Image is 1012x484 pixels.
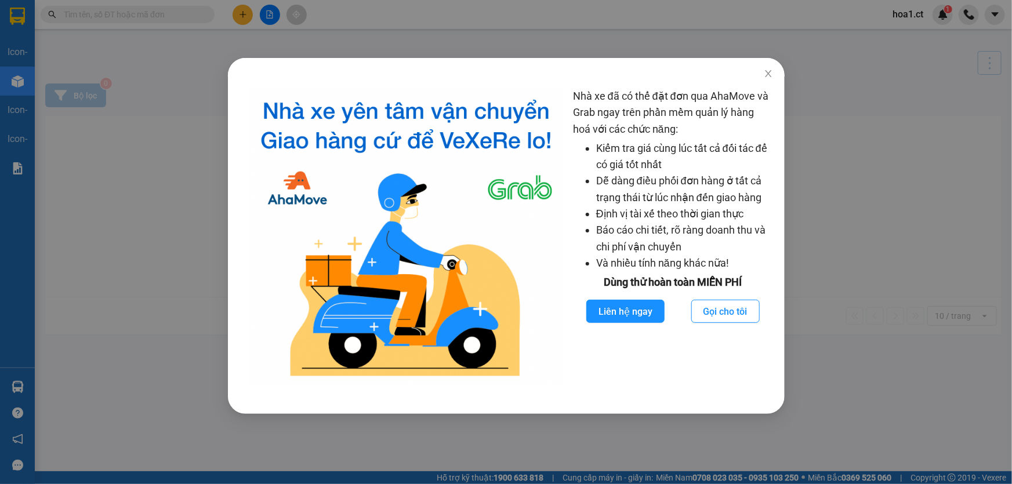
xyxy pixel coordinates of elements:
li: Định vị tài xế theo thời gian thực [596,206,772,222]
button: Close [752,58,784,90]
button: Gọi cho tôi [691,300,759,323]
span: Liên hệ ngay [598,304,652,319]
div: Nhà xe đã có thể đặt đơn qua AhaMove và Grab ngay trên phần mềm quản lý hàng hoá với các chức năng: [572,88,772,385]
li: Kiểm tra giá cùng lúc tất cả đối tác để có giá tốt nhất [596,140,772,173]
span: Gọi cho tôi [703,304,747,319]
div: Dùng thử hoàn toàn MIỄN PHÍ [572,274,772,290]
button: Liên hệ ngay [586,300,664,323]
li: Báo cáo chi tiết, rõ ràng doanh thu và chi phí vận chuyển [596,222,772,255]
img: logo [249,88,564,385]
span: close [763,69,772,78]
li: Và nhiều tính năng khác nữa! [596,255,772,271]
li: Dễ dàng điều phối đơn hàng ở tất cả trạng thái từ lúc nhận đến giao hàng [596,173,772,206]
